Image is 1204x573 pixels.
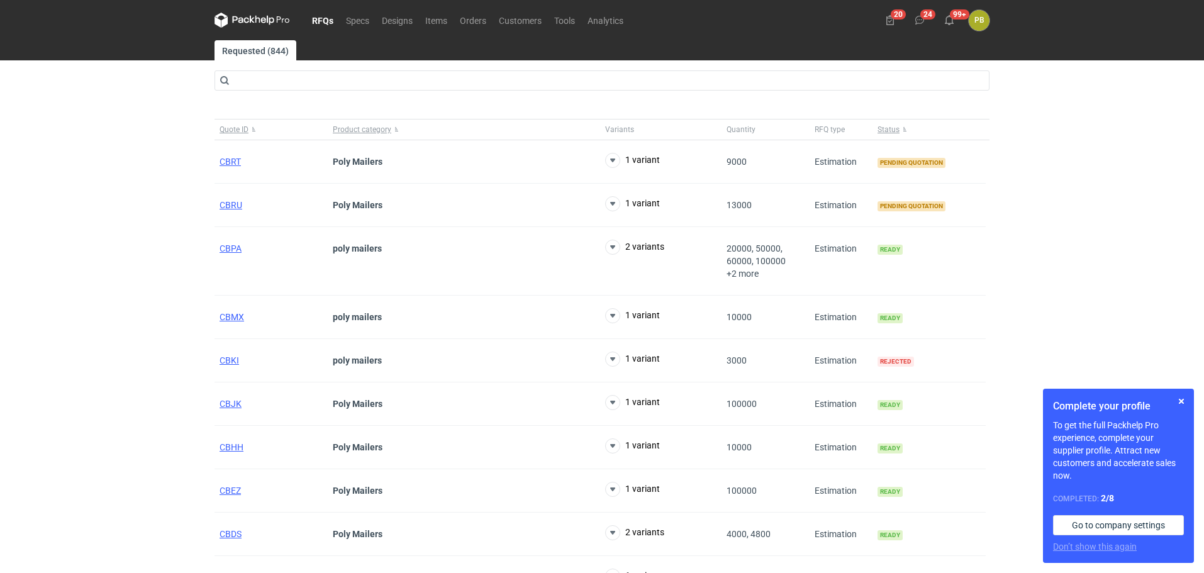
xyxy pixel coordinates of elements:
[220,243,242,253] a: CBPA
[548,13,581,28] a: Tools
[220,312,244,322] a: CBMX
[220,157,241,167] a: CBRT
[878,125,900,135] span: Status
[215,120,328,140] button: Quote ID
[810,184,872,227] div: Estimation
[454,13,493,28] a: Orders
[605,196,660,211] button: 1 variant
[419,13,454,28] a: Items
[727,157,747,167] span: 9000
[333,399,382,409] strong: Poly Mailers
[969,10,989,31] button: PB
[1053,492,1184,505] div: Completed:
[727,486,757,496] span: 100000
[1053,419,1184,482] p: To get the full Packhelp Pro experience, complete your supplier profile. Attract new customers an...
[605,395,660,410] button: 1 variant
[605,153,660,168] button: 1 variant
[333,486,382,496] strong: Poly Mailers
[810,339,872,382] div: Estimation
[333,125,391,135] span: Product category
[605,125,634,135] span: Variants
[328,120,600,140] button: Product category
[220,200,242,210] a: CBRU
[969,10,989,31] div: Piotr Bożek
[727,243,786,279] span: 20000, 50000, 60000, 100000 +2 more
[727,442,752,452] span: 10000
[810,469,872,513] div: Estimation
[220,399,242,409] a: CBJK
[878,357,914,367] span: Rejected
[878,487,903,497] span: Ready
[810,296,872,339] div: Estimation
[810,227,872,296] div: Estimation
[878,201,945,211] span: Pending quotation
[939,10,959,30] button: 99+
[376,13,419,28] a: Designs
[215,40,296,60] a: Requested (844)
[878,400,903,410] span: Ready
[878,158,945,168] span: Pending quotation
[872,120,986,140] button: Status
[727,200,752,210] span: 13000
[306,13,340,28] a: RFQs
[878,313,903,323] span: Ready
[220,486,241,496] a: CBEZ
[340,13,376,28] a: Specs
[605,240,664,255] button: 2 variants
[878,530,903,540] span: Ready
[727,125,755,135] span: Quantity
[878,245,903,255] span: Ready
[878,443,903,453] span: Ready
[333,529,382,539] strong: Poly Mailers
[910,10,930,30] button: 24
[1053,399,1184,414] h1: Complete your profile
[581,13,630,28] a: Analytics
[220,125,248,135] span: Quote ID
[220,355,239,365] a: CBKI
[220,529,242,539] a: CBDS
[220,442,243,452] a: CBHH
[605,482,660,497] button: 1 variant
[1053,515,1184,535] a: Go to company settings
[333,157,382,167] strong: Poly Mailers
[605,352,660,367] button: 1 variant
[1101,493,1114,503] strong: 2 / 8
[333,200,382,210] strong: Poly Mailers
[880,10,900,30] button: 20
[605,438,660,453] button: 1 variant
[333,312,382,322] strong: poly mailers
[810,382,872,426] div: Estimation
[493,13,548,28] a: Customers
[810,426,872,469] div: Estimation
[605,525,664,540] button: 2 variants
[333,243,382,253] strong: poly mailers
[727,529,771,539] span: 4000, 4800
[727,399,757,409] span: 100000
[727,312,752,322] span: 10000
[333,442,382,452] strong: Poly Mailers
[810,140,872,184] div: Estimation
[815,125,845,135] span: RFQ type
[1174,394,1189,409] button: Skip for now
[727,355,747,365] span: 3000
[215,13,290,28] svg: Packhelp Pro
[1053,540,1137,553] button: Don’t show this again
[333,355,382,365] strong: poly mailers
[605,308,660,323] button: 1 variant
[810,513,872,556] div: Estimation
